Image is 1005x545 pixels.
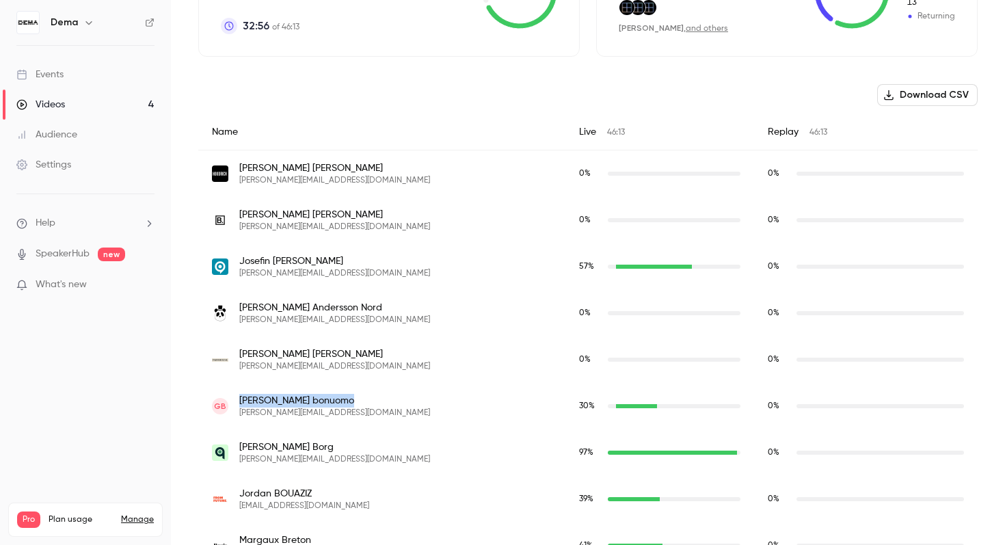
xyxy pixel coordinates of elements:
div: jordan@fromfuture.com [198,476,978,522]
div: sally@farmhouse.agency [198,336,978,383]
span: 0 % [768,263,779,271]
img: uc.se [212,258,228,275]
span: Help [36,216,55,230]
a: SpeakerHub [36,247,90,261]
span: 0 % [768,170,779,178]
iframe: Noticeable Trigger [138,279,155,291]
img: farmhouse.agency [212,358,228,362]
div: Settings [16,158,71,172]
span: 0 % [579,170,591,178]
div: desiree.andersson@bluebirdmedia.com [198,197,978,243]
span: [PERSON_NAME][EMAIL_ADDRESS][DOMAIN_NAME] [239,315,430,325]
span: Replay watch time [768,168,790,180]
span: Live watch time [579,354,601,366]
p: of 46:13 [243,18,299,34]
div: Name [198,114,565,150]
span: [PERSON_NAME][EMAIL_ADDRESS][DOMAIN_NAME] [239,175,430,186]
span: Replay watch time [768,447,790,459]
img: bluebirdmedia.com [212,212,228,228]
span: Live watch time [579,493,601,505]
span: Returning [906,10,955,23]
span: Replay watch time [768,400,790,412]
img: fromfuture.com [212,491,228,507]
li: help-dropdown-opener [16,216,155,230]
span: 0 % [768,402,779,410]
span: Live watch time [579,261,601,273]
span: [PERSON_NAME] [PERSON_NAME] [239,208,430,222]
div: hanna.andersson@minirodini.se [198,290,978,336]
span: [PERSON_NAME][EMAIL_ADDRESS][DOMAIN_NAME] [239,408,430,418]
span: 0 % [768,216,779,224]
span: 97 % [579,449,593,457]
span: [PERSON_NAME] bonuomo [239,394,430,408]
h6: Dema [51,16,78,29]
span: Replay watch time [768,354,790,366]
span: 57 % [579,263,594,271]
span: [EMAIL_ADDRESS][DOMAIN_NAME] [239,501,369,511]
img: minirodini.se [212,305,228,321]
span: Live watch time [579,307,601,319]
span: Josefin [PERSON_NAME] [239,254,430,268]
span: Plan usage [49,514,113,525]
img: Dema [17,12,39,34]
span: 0 % [768,449,779,457]
span: Live watch time [579,214,601,226]
span: [PERSON_NAME] [619,23,684,33]
img: hoodrichuk.com [212,165,228,182]
div: giorgio.bonuomo@iafnetwork.com [198,383,978,429]
span: Live watch time [579,168,601,180]
span: [PERSON_NAME] Andersson Nord [239,301,430,315]
span: 39 % [579,495,593,503]
span: 30 % [579,402,595,410]
span: [PERSON_NAME][EMAIL_ADDRESS][DOMAIN_NAME] [239,268,430,279]
span: [PERSON_NAME][EMAIL_ADDRESS][DOMAIN_NAME] [239,361,430,372]
span: 0 % [768,309,779,317]
span: new [98,248,125,261]
a: and others [686,25,728,33]
span: Replay watch time [768,493,790,505]
div: , [619,23,728,34]
span: Live watch time [579,400,601,412]
span: Pro [17,511,40,528]
span: [PERSON_NAME] [PERSON_NAME] [239,347,430,361]
span: [PERSON_NAME] Borg [239,440,430,454]
span: 0 % [579,356,591,364]
span: 0 % [579,309,591,317]
div: josefin.andersson@uc.se [198,243,978,290]
img: qred.com [212,444,228,461]
button: Download CSV [877,84,978,106]
span: [PERSON_NAME][EMAIL_ADDRESS][DOMAIN_NAME] [239,454,430,465]
span: 0 % [768,356,779,364]
span: Replay watch time [768,261,790,273]
div: andreas.borg@qred.com [198,429,978,476]
div: Live [565,114,754,150]
span: Replay watch time [768,214,790,226]
span: 32:56 [243,18,269,34]
div: Replay [754,114,978,150]
a: Manage [121,514,154,525]
div: Events [16,68,64,81]
span: [PERSON_NAME][EMAIL_ADDRESS][DOMAIN_NAME] [239,222,430,232]
span: Jordan BOUAZIZ [239,487,369,501]
div: chloe.anderson@hoodrichuk.com [198,150,978,198]
span: 0 % [768,495,779,503]
span: [PERSON_NAME] [PERSON_NAME] [239,161,430,175]
span: Replay watch time [768,307,790,319]
span: 0 % [579,216,591,224]
span: 46:13 [809,129,827,137]
div: Audience [16,128,77,142]
span: Live watch time [579,447,601,459]
span: 46:13 [607,129,625,137]
div: Videos [16,98,65,111]
span: gb [214,400,226,412]
span: What's new [36,278,87,292]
